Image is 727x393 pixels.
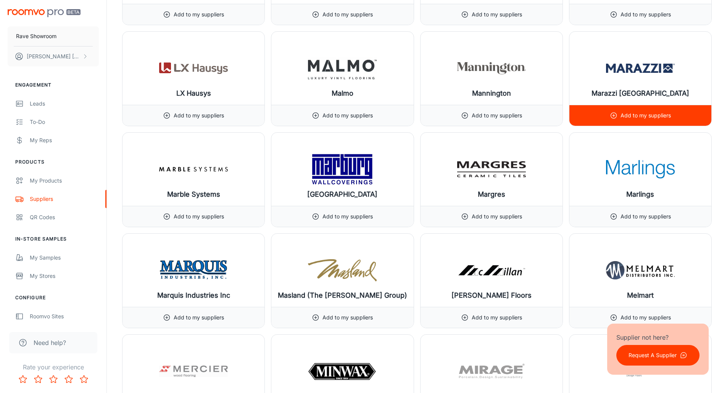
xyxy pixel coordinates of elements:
button: Rate 2 star [31,372,46,387]
p: Add to my suppliers [472,313,522,322]
div: Leads [30,99,99,108]
h6: Melmart [627,290,654,301]
h6: [PERSON_NAME] Floors [451,290,532,301]
img: Minwax [308,356,377,387]
div: To-do [30,118,99,126]
img: LX Hausys [159,53,228,83]
button: Rate 3 star [46,372,61,387]
img: Marquis Industries Inc [159,255,228,286]
h6: Marble Systems [167,189,220,200]
img: Malmo [308,53,377,83]
img: Mirage [457,356,526,387]
p: Request A Supplier [629,351,677,359]
p: Add to my suppliers [621,212,671,221]
p: Add to my suppliers [472,10,522,19]
img: Mannington [457,53,526,83]
p: Rave Showroom [16,32,56,40]
p: [PERSON_NAME] [PERSON_NAME] [27,52,81,61]
button: Rave Showroom [8,26,99,46]
div: My Reps [30,136,99,144]
button: Rate 4 star [61,372,76,387]
img: Mercier [159,356,228,387]
p: Supplier not here? [616,333,700,342]
span: Need help? [34,338,66,347]
p: Add to my suppliers [472,212,522,221]
h6: Mannington [472,88,511,99]
img: Roomvo PRO Beta [8,9,81,17]
img: Marburg [308,154,377,184]
h6: Masland (The [PERSON_NAME] Group) [278,290,407,301]
div: My Stores [30,272,99,280]
img: Moduleo [606,356,675,387]
img: Marazzi USA [606,53,675,83]
img: Marlings [606,154,675,184]
h6: Margres [478,189,505,200]
img: Marble Systems [159,154,228,184]
button: Rate 5 star [76,372,92,387]
h6: Malmo [332,88,353,99]
p: Add to my suppliers [174,10,224,19]
img: Melmart [606,255,675,286]
p: Add to my suppliers [174,212,224,221]
button: [PERSON_NAME] [PERSON_NAME] [8,47,99,66]
p: Add to my suppliers [322,212,373,221]
img: Masland (The Dixie Group) [308,255,377,286]
img: McMillan Floors [457,255,526,286]
p: Add to my suppliers [322,111,373,120]
div: Suppliers [30,195,99,203]
p: Add to my suppliers [472,111,522,120]
div: QR Codes [30,213,99,221]
p: Add to my suppliers [621,111,671,120]
button: Request A Supplier [616,345,700,366]
button: Rate 1 star [15,372,31,387]
div: Roomvo Sites [30,312,99,321]
p: Add to my suppliers [322,10,373,19]
div: My Samples [30,253,99,262]
div: My Products [30,176,99,185]
img: Margres [457,154,526,184]
p: Add to my suppliers [621,10,671,19]
h6: Marazzi [GEOGRAPHIC_DATA] [592,88,689,99]
p: Add to my suppliers [322,313,373,322]
p: Rate your experience [6,363,100,372]
h6: LX Hausys [176,88,211,99]
p: Add to my suppliers [621,313,671,322]
h6: Marquis Industries Inc [157,290,230,301]
h6: Marlings [626,189,654,200]
h6: [GEOGRAPHIC_DATA] [307,189,377,200]
p: Add to my suppliers [174,313,224,322]
p: Add to my suppliers [174,111,224,120]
